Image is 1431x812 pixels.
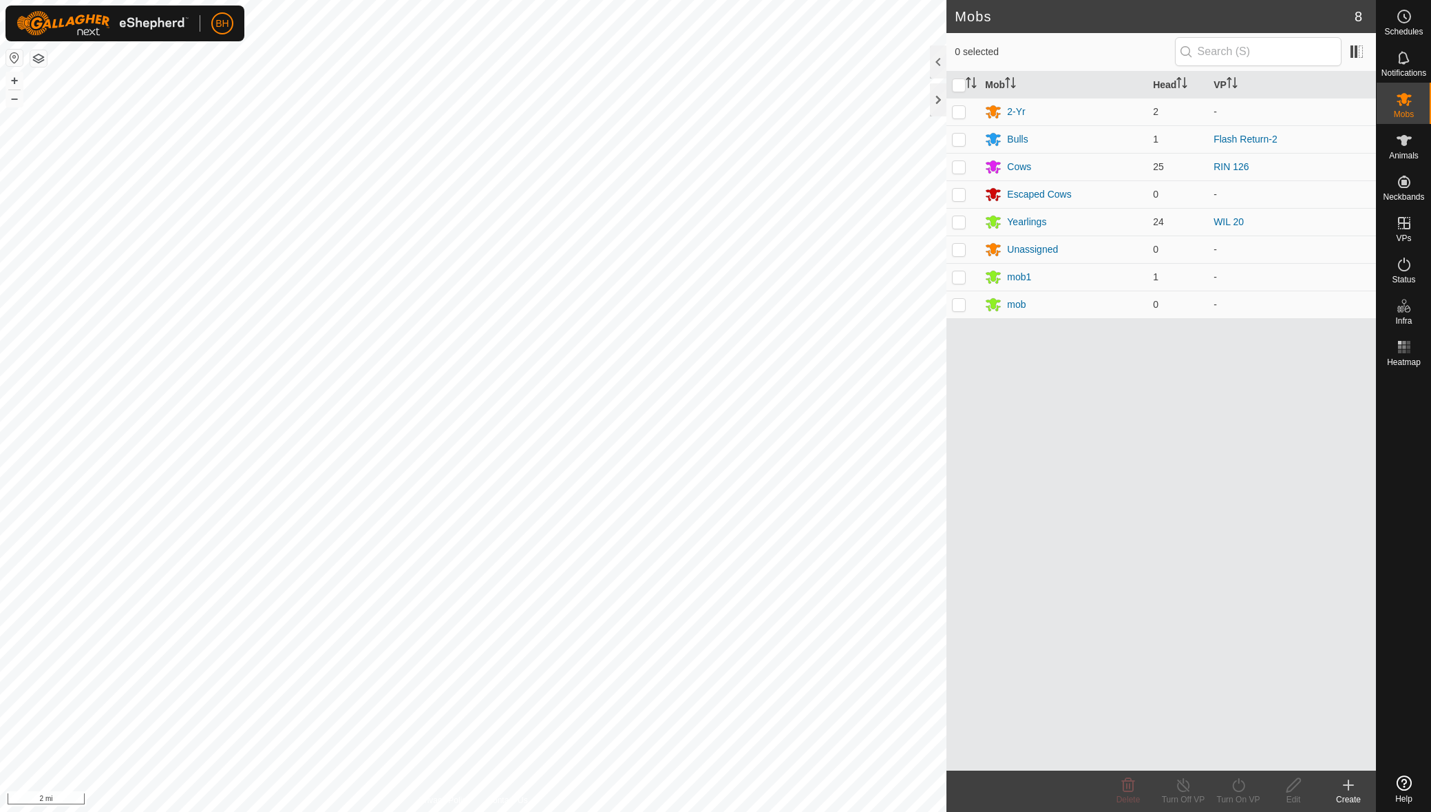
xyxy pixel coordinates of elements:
[1007,105,1025,119] div: 2-Yr
[979,72,1147,98] th: Mob
[30,50,47,67] button: Map Layers
[1147,72,1208,98] th: Head
[1005,79,1016,90] p-sorticon: Activate to sort
[1007,132,1028,147] div: Bulls
[1153,106,1158,117] span: 2
[966,79,977,90] p-sorticon: Activate to sort
[1153,134,1158,145] span: 1
[1208,98,1376,125] td: -
[1395,317,1412,325] span: Infra
[955,8,1355,25] h2: Mobs
[1208,72,1376,98] th: VP
[1211,793,1266,806] div: Turn On VP
[1387,358,1421,366] span: Heatmap
[6,50,23,66] button: Reset Map
[6,90,23,107] button: –
[1153,244,1158,255] span: 0
[6,72,23,89] button: +
[1213,161,1249,172] a: RIN 126
[1395,795,1412,803] span: Help
[1384,28,1423,36] span: Schedules
[1007,187,1071,202] div: Escaped Cows
[955,45,1174,59] span: 0 selected
[1153,161,1164,172] span: 25
[1377,770,1431,809] a: Help
[1153,299,1158,310] span: 0
[1392,275,1415,284] span: Status
[1007,242,1058,257] div: Unassigned
[1383,193,1424,201] span: Neckbands
[1175,37,1342,66] input: Search (S)
[1381,69,1426,77] span: Notifications
[1396,234,1411,242] span: VPs
[1355,6,1362,27] span: 8
[1176,79,1187,90] p-sorticon: Activate to sort
[419,794,471,806] a: Privacy Policy
[1208,236,1376,263] td: -
[1208,263,1376,291] td: -
[1007,160,1031,174] div: Cows
[1266,793,1321,806] div: Edit
[17,11,189,36] img: Gallagher Logo
[1389,152,1419,160] span: Animals
[1007,215,1046,229] div: Yearlings
[1156,793,1211,806] div: Turn Off VP
[487,794,527,806] a: Contact Us
[1007,298,1026,312] div: mob
[1227,79,1238,90] p-sorticon: Activate to sort
[215,17,229,31] span: BH
[1213,216,1244,227] a: WIL 20
[1213,134,1278,145] a: Flash Return-2
[1153,216,1164,227] span: 24
[1153,271,1158,282] span: 1
[1321,793,1376,806] div: Create
[1394,110,1414,118] span: Mobs
[1116,795,1141,804] span: Delete
[1208,180,1376,208] td: -
[1153,189,1158,200] span: 0
[1007,270,1031,284] div: mob1
[1208,291,1376,318] td: -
